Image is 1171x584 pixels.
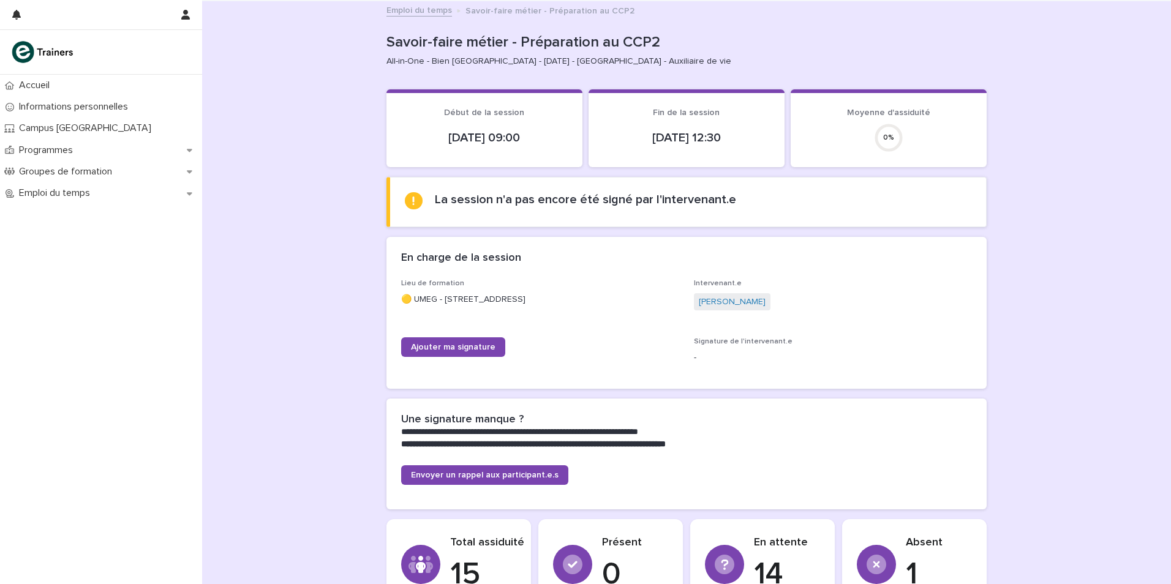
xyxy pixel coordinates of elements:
p: Emploi du temps [14,187,100,199]
p: Savoir-faire métier - Préparation au CCP2 [386,34,982,51]
p: Présent [602,536,668,550]
h2: La session n'a pas encore été signé par l'intervenant.e [435,192,736,207]
img: K0CqGN7SDeD6s4JG8KQk [10,40,77,64]
h2: En charge de la session [401,252,521,265]
div: 0 % [874,133,903,142]
p: - [694,351,972,364]
p: [DATE] 12:30 [603,130,770,145]
a: Ajouter ma signature [401,337,505,357]
a: Emploi du temps [386,2,452,17]
span: Fin de la session [653,108,720,117]
span: Début de la session [444,108,524,117]
span: Ajouter ma signature [411,343,495,351]
p: En attente [754,536,820,550]
p: Total assiduité [450,536,524,550]
span: Intervenant.e [694,280,742,287]
p: Savoir-faire métier - Préparation au CCP2 [465,3,634,17]
a: [PERSON_NAME] [699,296,766,309]
span: Envoyer un rappel aux participant.e.s [411,471,559,479]
a: Envoyer un rappel aux participant.e.s [401,465,568,485]
p: Groupes de formation [14,166,122,178]
p: Informations personnelles [14,101,138,113]
span: Signature de l'intervenant.e [694,338,793,345]
p: Accueil [14,80,59,91]
span: Moyenne d'assiduité [847,108,930,117]
h2: Une signature manque ? [401,413,524,427]
p: Campus [GEOGRAPHIC_DATA] [14,122,161,134]
p: Programmes [14,144,83,156]
span: Lieu de formation [401,280,464,287]
p: [DATE] 09:00 [401,130,568,145]
p: All-in-One - Bien [GEOGRAPHIC_DATA] - [DATE] - [GEOGRAPHIC_DATA] - Auxiliaire de vie [386,56,977,67]
p: Absent [906,536,972,550]
p: 🟡 UMEG - [STREET_ADDRESS] [401,293,679,306]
